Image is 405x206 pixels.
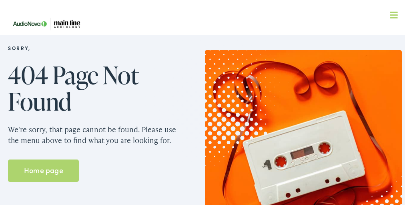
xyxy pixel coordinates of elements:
[8,123,185,144] p: We're sorry, that page cannot be found. Please use the menu above to find what you are looking for.
[103,61,139,87] span: Not
[8,87,71,113] span: Found
[8,44,185,50] h2: Sorry,
[136,12,293,174] img: Graphic image with a halftone pattern, contributing to the site's visual design.
[14,32,401,57] a: What We Offer
[52,61,98,87] span: Page
[8,158,79,181] a: Home page
[8,61,48,87] span: 404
